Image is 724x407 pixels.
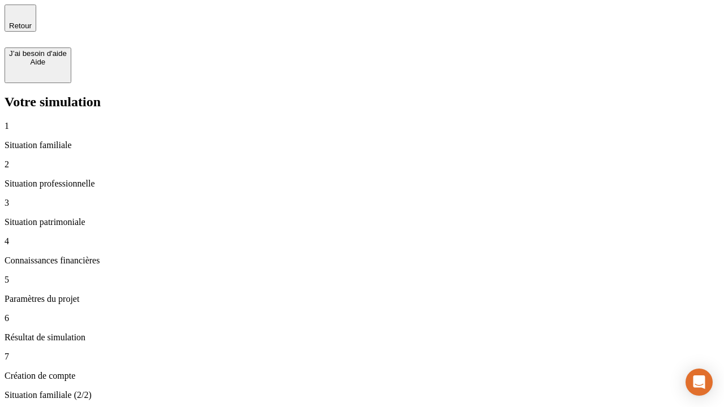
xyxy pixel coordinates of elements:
[9,58,67,66] div: Aide
[5,5,36,32] button: Retour
[9,21,32,30] span: Retour
[5,390,719,400] p: Situation familiale (2/2)
[5,371,719,381] p: Création de compte
[5,94,719,110] h2: Votre simulation
[5,256,719,266] p: Connaissances financières
[5,121,719,131] p: 1
[5,332,719,343] p: Résultat de simulation
[5,275,719,285] p: 5
[5,159,719,170] p: 2
[5,47,71,83] button: J’ai besoin d'aideAide
[5,179,719,189] p: Situation professionnelle
[5,294,719,304] p: Paramètres du projet
[5,352,719,362] p: 7
[5,198,719,208] p: 3
[5,236,719,246] p: 4
[686,369,713,396] div: Open Intercom Messenger
[5,217,719,227] p: Situation patrimoniale
[5,313,719,323] p: 6
[5,140,719,150] p: Situation familiale
[9,49,67,58] div: J’ai besoin d'aide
